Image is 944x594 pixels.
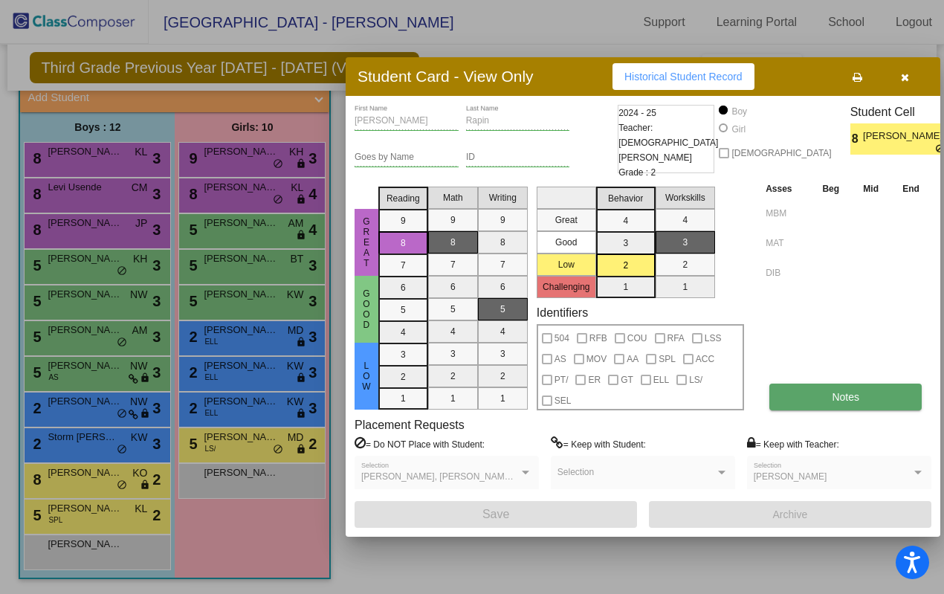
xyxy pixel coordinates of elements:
span: ACC [696,350,714,368]
span: AS [555,350,566,368]
div: Girl [731,123,746,136]
span: MOV [586,350,607,368]
span: Good [360,288,373,330]
input: goes by name [355,152,459,163]
button: Save [355,501,637,528]
th: Asses [762,181,810,197]
label: = Keep with Student: [551,436,646,451]
span: [PERSON_NAME] [754,471,827,482]
span: SPL [659,350,676,368]
label: = Do NOT Place with Student: [355,436,485,451]
span: RFB [589,329,607,347]
th: End [890,181,931,197]
span: Grade : 2 [618,165,656,180]
span: COU [627,329,647,347]
button: Archive [649,501,931,528]
span: GT [621,371,633,389]
span: Save [482,508,509,520]
button: Notes [769,384,922,410]
span: [PERSON_NAME], [PERSON_NAME], [PERSON_NAME], [PERSON_NAME], [PERSON_NAME], [PERSON_NAME] [361,471,826,482]
label: Identifiers [537,306,588,320]
label: = Keep with Teacher: [747,436,839,451]
button: Historical Student Record [612,63,754,90]
h3: Student Card - View Only [358,67,534,85]
span: 2024 - 25 [618,106,656,120]
input: assessment [766,202,806,225]
th: Beg [810,181,851,197]
span: Archive [773,509,808,520]
span: LS/ [689,371,702,389]
input: assessment [766,232,806,254]
th: Mid [851,181,890,197]
span: Notes [832,391,859,403]
input: assessment [766,262,806,284]
span: LSS [705,329,722,347]
span: [DEMOGRAPHIC_DATA] [731,144,831,162]
span: AA [627,350,639,368]
div: Boy [731,105,747,118]
label: Placement Requests [355,418,465,432]
span: ER [588,371,601,389]
span: SEL [555,392,572,410]
span: PT/ [555,371,569,389]
span: Low [360,361,373,392]
span: ELL [653,371,669,389]
span: 8 [850,130,863,148]
span: RFA [667,329,685,347]
span: Great [360,216,373,268]
span: Historical Student Record [624,71,743,83]
span: Teacher: [DEMOGRAPHIC_DATA][PERSON_NAME] [618,120,718,165]
span: 504 [555,329,569,347]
